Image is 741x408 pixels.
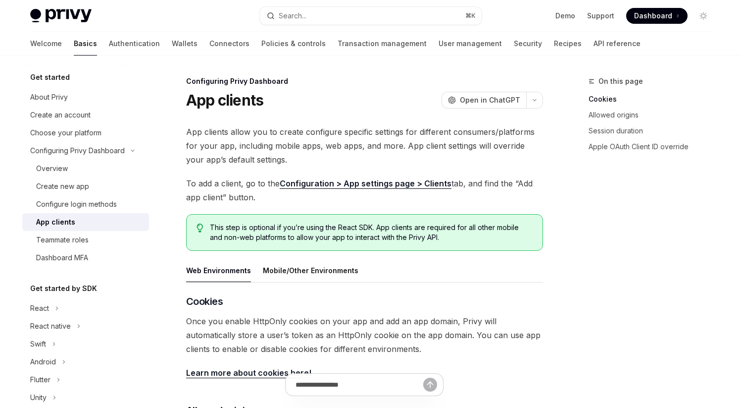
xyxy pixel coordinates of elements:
[36,180,89,192] div: Create new app
[263,259,358,282] button: Mobile/Other Environments
[36,252,88,264] div: Dashboard MFA
[36,198,117,210] div: Configure login methods
[589,107,719,123] a: Allowed origins
[22,177,149,195] a: Create new app
[30,374,50,386] div: Flutter
[555,11,575,21] a: Demo
[36,163,68,175] div: Overview
[22,160,149,177] a: Overview
[30,356,56,368] div: Android
[30,71,70,83] h5: Get started
[338,32,427,56] a: Transaction management
[186,91,264,109] h1: App clients
[261,32,326,56] a: Policies & controls
[109,32,160,56] a: Authentication
[22,195,149,213] a: Configure login methods
[465,12,476,20] span: ⌘ K
[30,32,62,56] a: Welcome
[30,338,46,350] div: Swift
[30,109,91,121] div: Create an account
[587,11,614,21] a: Support
[186,76,543,86] div: Configuring Privy Dashboard
[460,95,520,105] span: Open in ChatGPT
[423,378,437,392] button: Send message
[186,176,543,204] span: To add a client, go to the tab, and find the “Add app client” button.
[514,32,542,56] a: Security
[186,125,543,167] span: App clients allow you to create configure specific settings for different consumers/platforms for...
[74,32,97,56] a: Basics
[695,8,711,24] button: Toggle dark mode
[30,9,92,23] img: light logo
[626,8,688,24] a: Dashboard
[22,124,149,142] a: Choose your platform
[598,75,643,87] span: On this page
[30,392,47,404] div: Unity
[22,106,149,124] a: Create an account
[22,213,149,231] a: App clients
[36,234,89,246] div: Teammate roles
[186,314,543,356] span: Once you enable HttpOnly cookies on your app and add an app domain, Privy will automatically stor...
[22,88,149,106] a: About Privy
[36,216,75,228] div: App clients
[30,91,68,103] div: About Privy
[172,32,198,56] a: Wallets
[280,178,451,189] a: Configuration > App settings page > Clients
[186,368,311,378] a: Learn more about cookies here!
[589,123,719,139] a: Session duration
[186,366,543,380] span: .
[260,7,482,25] button: Search...⌘K
[186,294,223,308] span: Cookies
[30,302,49,314] div: React
[210,223,532,242] span: This step is optional if you’re using the React SDK. App clients are required for all other mobil...
[442,92,526,109] button: Open in ChatGPT
[30,127,101,139] div: Choose your platform
[634,11,672,21] span: Dashboard
[22,249,149,267] a: Dashboard MFA
[30,145,125,157] div: Configuring Privy Dashboard
[589,139,719,155] a: Apple OAuth Client ID override
[197,224,203,233] svg: Tip
[554,32,582,56] a: Recipes
[209,32,249,56] a: Connectors
[593,32,641,56] a: API reference
[589,91,719,107] a: Cookies
[22,231,149,249] a: Teammate roles
[30,283,97,294] h5: Get started by SDK
[186,259,251,282] button: Web Environments
[30,320,71,332] div: React native
[279,10,306,22] div: Search...
[439,32,502,56] a: User management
